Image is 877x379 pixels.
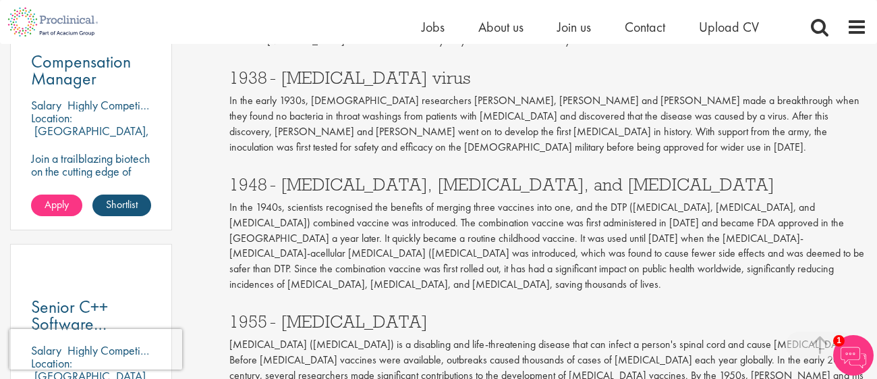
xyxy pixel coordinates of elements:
a: Contact [625,18,665,36]
iframe: reCAPTCHA [9,329,182,370]
h3: 1955 - [MEDICAL_DATA] [229,313,867,330]
h3: 1938 - [MEDICAL_DATA] virus [229,69,867,86]
a: Shortlist [92,195,151,216]
a: Compensation Manager [31,53,151,87]
p: Highly Competitive [67,97,157,113]
a: Senior C++ Software Engineer [31,299,151,332]
p: Join a trailblazing biotech on the cutting edge of science and technology. [31,152,151,191]
h3: 1948 - [MEDICAL_DATA], [MEDICAL_DATA], and [MEDICAL_DATA] [229,176,867,193]
span: 1 [833,335,845,347]
a: Apply [31,195,82,216]
a: Jobs [422,18,445,36]
p: [GEOGRAPHIC_DATA], [GEOGRAPHIC_DATA] [31,123,149,151]
a: Join us [557,18,591,36]
a: Upload CV [699,18,759,36]
img: Chatbot [833,335,874,376]
p: In the 1940s, scientists recognised the benefits of merging three vaccines into one, and the DTP ... [229,200,867,293]
a: About us [478,18,524,36]
span: Location: [31,110,72,126]
span: Apply [45,197,69,211]
p: In the early 1930s, [DEMOGRAPHIC_DATA] researchers [PERSON_NAME], [PERSON_NAME] and [PERSON_NAME]... [229,93,867,155]
span: Compensation Manager [31,50,131,90]
span: Salary [31,97,61,113]
span: Senior C++ Software Engineer [31,295,108,352]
